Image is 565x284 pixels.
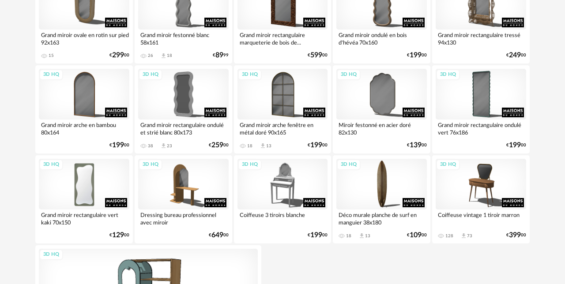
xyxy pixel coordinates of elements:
div: Coiffeuse 3 tiroirs blanche [237,209,328,227]
span: 199 [410,52,422,58]
span: 199 [310,232,322,238]
span: 399 [509,232,521,238]
div: Dressing bureau professionnel avec miroir [138,209,229,227]
div: Grand miroir arche en bambou 80x164 [39,120,129,137]
div: 3D HQ [139,69,162,80]
div: € 00 [506,142,526,148]
div: € 00 [109,52,129,58]
span: Download icon [460,232,467,239]
a: 3D HQ Grand miroir rectangulaire ondulé vert 76x186 €19900 [432,65,530,153]
span: 109 [410,232,422,238]
div: 128 [445,233,453,239]
a: 3D HQ Grand miroir arche fenêtre en métal doré 90x165 18 Download icon 13 €19900 [234,65,331,153]
span: 259 [211,142,223,148]
div: Grand miroir arche fenêtre en métal doré 90x165 [237,120,328,137]
div: € 00 [308,142,328,148]
div: Coiffeuse vintage 1 tiroir marron [436,209,526,227]
span: 129 [112,232,124,238]
span: 249 [509,52,521,58]
div: Déco murale planche de surf en manguier 38x180 [336,209,427,227]
div: € 00 [506,52,526,58]
div: 3D HQ [39,69,63,80]
div: Grand miroir rectangulaire vert kaki 70x150 [39,209,129,227]
div: € 00 [109,232,129,238]
span: 139 [410,142,422,148]
div: 3D HQ [337,69,361,80]
span: 599 [310,52,322,58]
div: Grand miroir rectangulaire ondulé et strié blanc 80x173 [138,120,229,137]
div: Grand miroir festonné blanc 58x161 [138,30,229,47]
a: 3D HQ Grand miroir rectangulaire vert kaki 70x150 €12900 [35,155,133,243]
div: € 00 [407,142,427,148]
div: Grand miroir rectangulaire tressé 94x130 [436,30,526,47]
span: 299 [112,52,124,58]
a: 3D HQ Grand miroir arche en bambou 80x164 €19900 [35,65,133,153]
a: 3D HQ Dressing bureau professionnel avec miroir €64900 [135,155,232,243]
div: Grand miroir rectangulaire marqueterie de bois de... [237,30,328,47]
div: € 00 [308,52,328,58]
span: 649 [211,232,223,238]
span: Download icon [160,52,167,59]
span: Download icon [260,142,266,149]
div: 3D HQ [337,159,361,170]
div: Grand miroir rectangulaire ondulé vert 76x186 [436,120,526,137]
span: 199 [310,142,322,148]
div: 3D HQ [39,249,63,260]
span: 199 [509,142,521,148]
div: 3D HQ [436,159,460,170]
div: 15 [49,53,54,58]
div: € 00 [209,142,229,148]
div: 3D HQ [39,159,63,170]
a: 3D HQ Déco murale planche de surf en manguier 38x180 18 Download icon 13 €10900 [333,155,430,243]
a: 3D HQ Coiffeuse vintage 1 tiroir marron 128 Download icon 73 €39900 [432,155,530,243]
div: 18 [346,233,351,239]
div: 3D HQ [238,159,262,170]
div: 73 [467,233,472,239]
div: € 00 [308,232,328,238]
div: Miroir festonné en acier doré 82x130 [336,120,427,137]
div: 13 [365,233,370,239]
a: 3D HQ Coiffeuse 3 tiroirs blanche €19900 [234,155,331,243]
div: € 00 [109,142,129,148]
div: € 99 [213,52,229,58]
div: € 00 [506,232,526,238]
div: 26 [148,53,153,58]
span: 199 [112,142,124,148]
div: € 00 [209,232,229,238]
div: 3D HQ [436,69,460,80]
span: Download icon [160,142,167,149]
div: 13 [266,143,271,149]
div: 23 [167,143,172,149]
div: 3D HQ [238,69,262,80]
a: 3D HQ Grand miroir rectangulaire ondulé et strié blanc 80x173 38 Download icon 23 €25900 [135,65,232,153]
div: 3D HQ [139,159,162,170]
a: 3D HQ Miroir festonné en acier doré 82x130 €13900 [333,65,430,153]
div: Grand miroir ondulé en bois d'hévéa 70x160 [336,30,427,47]
div: 18 [167,53,172,58]
div: 18 [247,143,252,149]
div: Grand miroir ovale en rotin sur pied 92x163 [39,30,129,47]
span: 89 [215,52,223,58]
div: € 00 [407,52,427,58]
div: 38 [148,143,153,149]
span: Download icon [358,232,365,239]
div: € 00 [407,232,427,238]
